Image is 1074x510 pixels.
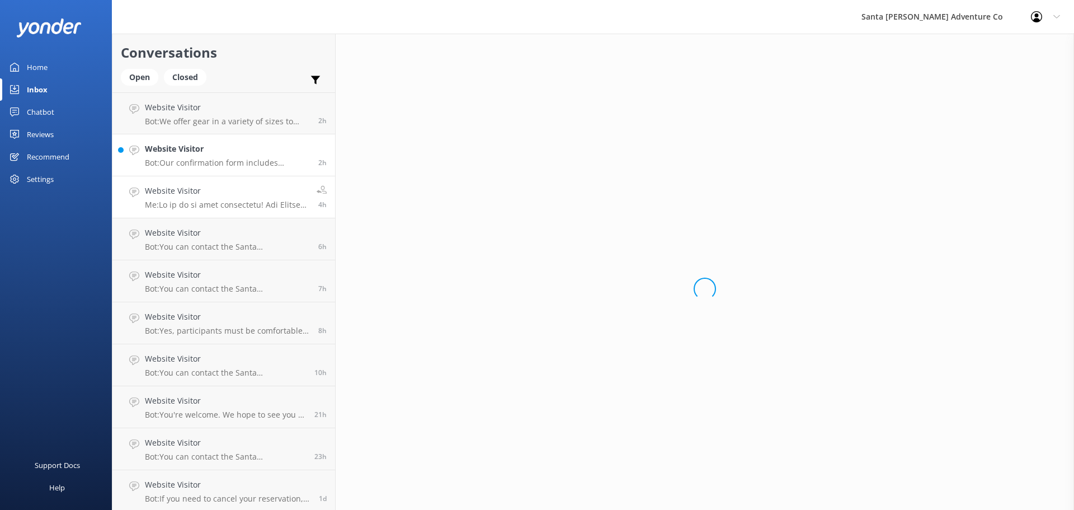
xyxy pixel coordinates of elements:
[121,69,158,86] div: Open
[112,134,335,176] a: Website VisitorBot:Our confirmation form includes directions, but you can also visit our Google M...
[314,410,327,419] span: 07:15pm 11-Aug-2025 (UTC -07:00) America/Tijuana
[112,344,335,386] a: Website VisitorBot:You can contact the Santa [PERSON_NAME] Adventure Co. team at [PHONE_NUMBER], ...
[314,452,327,461] span: 05:45pm 11-Aug-2025 (UTC -07:00) America/Tijuana
[112,260,335,302] a: Website VisitorBot:You can contact the Santa [PERSON_NAME] Adventure Co. team at [PHONE_NUMBER], ...
[27,123,54,146] div: Reviews
[145,242,310,252] p: Bot: You can contact the Santa [PERSON_NAME] Adventure Co. team at [PHONE_NUMBER], or by emailing...
[318,242,327,251] span: 10:50am 12-Aug-2025 (UTC -07:00) America/Tijuana
[145,269,310,281] h4: Website Visitor
[27,56,48,78] div: Home
[145,410,306,420] p: Bot: You're welcome. We hope to see you at [GEOGRAPHIC_DATA][PERSON_NAME] Adventure Co. soon!
[145,185,308,197] h4: Website Visitor
[145,158,310,168] p: Bot: Our confirmation form includes directions, but you can also visit our Google Map for informa...
[145,479,310,491] h4: Website Visitor
[164,71,212,83] a: Closed
[145,311,310,323] h4: Website Visitor
[145,326,310,336] p: Bot: Yes, participants must be comfortable swimming in the ocean for kayaking tours. They should ...
[112,386,335,428] a: Website VisitorBot:You're welcome. We hope to see you at [GEOGRAPHIC_DATA][PERSON_NAME] Adventure...
[314,368,327,377] span: 06:12am 12-Aug-2025 (UTC -07:00) America/Tijuana
[319,494,327,503] span: 04:34pm 11-Aug-2025 (UTC -07:00) America/Tijuana
[145,395,306,407] h4: Website Visitor
[145,284,310,294] p: Bot: You can contact the Santa [PERSON_NAME] Adventure Co. team at [PHONE_NUMBER], or by emailing...
[145,116,310,127] p: Bot: We offer gear in a variety of sizes to ensure that our guests are comfortable and safe on ou...
[121,71,164,83] a: Open
[164,69,206,86] div: Closed
[145,200,308,210] p: Me: Lo ip do si amet consectetu! Adi Elitsed Doeiu Tempo Inci utla et $951 dol magnaa. En admi ve...
[318,158,327,167] span: 02:12pm 12-Aug-2025 (UTC -07:00) America/Tijuana
[318,284,327,293] span: 09:57am 12-Aug-2025 (UTC -07:00) America/Tijuana
[35,454,80,476] div: Support Docs
[318,116,327,125] span: 02:35pm 12-Aug-2025 (UTC -07:00) America/Tijuana
[17,18,81,37] img: yonder-white-logo.png
[145,437,306,449] h4: Website Visitor
[27,78,48,101] div: Inbox
[112,302,335,344] a: Website VisitorBot:Yes, participants must be comfortable swimming in the ocean for kayaking tours...
[145,101,310,114] h4: Website Visitor
[112,92,335,134] a: Website VisitorBot:We offer gear in a variety of sizes to ensure that our guests are comfortable ...
[145,227,310,239] h4: Website Visitor
[27,168,54,190] div: Settings
[145,368,306,378] p: Bot: You can contact the Santa [PERSON_NAME] Adventure Co. team at [PHONE_NUMBER], or by emailing...
[27,146,69,168] div: Recommend
[318,326,327,335] span: 08:45am 12-Aug-2025 (UTC -07:00) America/Tijuana
[27,101,54,123] div: Chatbot
[145,452,306,462] p: Bot: You can contact the Santa [PERSON_NAME] Adventure Co. team at [PHONE_NUMBER], or by emailing...
[112,176,335,218] a: Website VisitorMe:Lo ip do si amet consectetu! Adi Elitsed Doeiu Tempo Inci utla et $951 dol magn...
[112,428,335,470] a: Website VisitorBot:You can contact the Santa [PERSON_NAME] Adventure Co. team at [PHONE_NUMBER], ...
[112,218,335,260] a: Website VisitorBot:You can contact the Santa [PERSON_NAME] Adventure Co. team at [PHONE_NUMBER], ...
[145,494,310,504] p: Bot: If you need to cancel your reservation, please contact the Santa [PERSON_NAME] Adventure Co....
[318,200,327,209] span: 12:13pm 12-Aug-2025 (UTC -07:00) America/Tijuana
[49,476,65,499] div: Help
[145,353,306,365] h4: Website Visitor
[121,42,327,63] h2: Conversations
[145,143,310,155] h4: Website Visitor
